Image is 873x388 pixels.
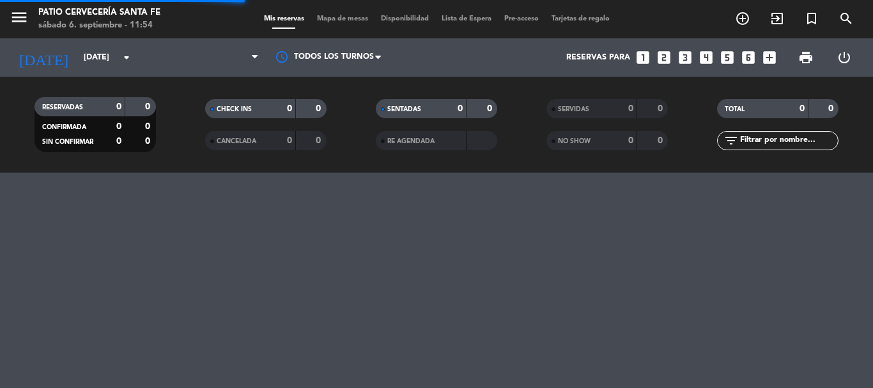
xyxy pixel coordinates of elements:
strong: 0 [145,122,153,131]
strong: 0 [116,102,121,111]
i: looks_one [635,49,651,66]
span: Mis reservas [258,15,311,22]
span: RESERVAR MESA [725,8,760,29]
span: CONFIRMADA [42,124,86,130]
strong: 0 [628,136,633,145]
strong: 0 [658,136,665,145]
span: CANCELADA [217,138,256,144]
i: add_box [761,49,778,66]
i: filter_list [723,133,739,148]
span: Lista de Espera [435,15,498,22]
strong: 0 [628,104,633,113]
strong: 0 [287,104,292,113]
span: Reservas para [566,53,630,62]
i: arrow_drop_down [119,50,134,65]
i: power_settings_new [837,50,852,65]
span: SENTADAS [387,106,421,113]
div: Patio Cervecería Santa Fe [38,6,160,19]
span: Pre-acceso [498,15,545,22]
i: add_circle_outline [735,11,750,26]
i: looks_4 [698,49,715,66]
span: print [798,50,814,65]
span: Reserva especial [794,8,829,29]
strong: 0 [458,104,463,113]
i: looks_two [656,49,672,66]
span: Mapa de mesas [311,15,375,22]
div: sábado 6. septiembre - 11:54 [38,19,160,32]
span: WALK IN [760,8,794,29]
strong: 0 [316,136,323,145]
span: RESERVADAS [42,104,83,111]
strong: 0 [145,102,153,111]
span: SERVIDAS [558,106,589,113]
strong: 0 [800,104,805,113]
i: looks_5 [719,49,736,66]
span: RE AGENDADA [387,138,435,144]
button: menu [10,8,29,31]
span: NO SHOW [558,138,591,144]
span: BUSCAR [829,8,863,29]
i: looks_3 [677,49,693,66]
span: TOTAL [725,106,745,113]
i: exit_to_app [769,11,785,26]
strong: 0 [316,104,323,113]
div: LOG OUT [825,38,863,77]
strong: 0 [828,104,836,113]
i: search [838,11,854,26]
i: [DATE] [10,43,77,72]
span: Tarjetas de regalo [545,15,616,22]
strong: 0 [287,136,292,145]
span: Disponibilidad [375,15,435,22]
span: CHECK INS [217,106,252,113]
input: Filtrar por nombre... [739,134,838,148]
span: SIN CONFIRMAR [42,139,93,145]
i: turned_in_not [804,11,819,26]
i: menu [10,8,29,27]
strong: 0 [116,137,121,146]
strong: 0 [487,104,495,113]
i: looks_6 [740,49,757,66]
strong: 0 [658,104,665,113]
strong: 0 [145,137,153,146]
strong: 0 [116,122,121,131]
